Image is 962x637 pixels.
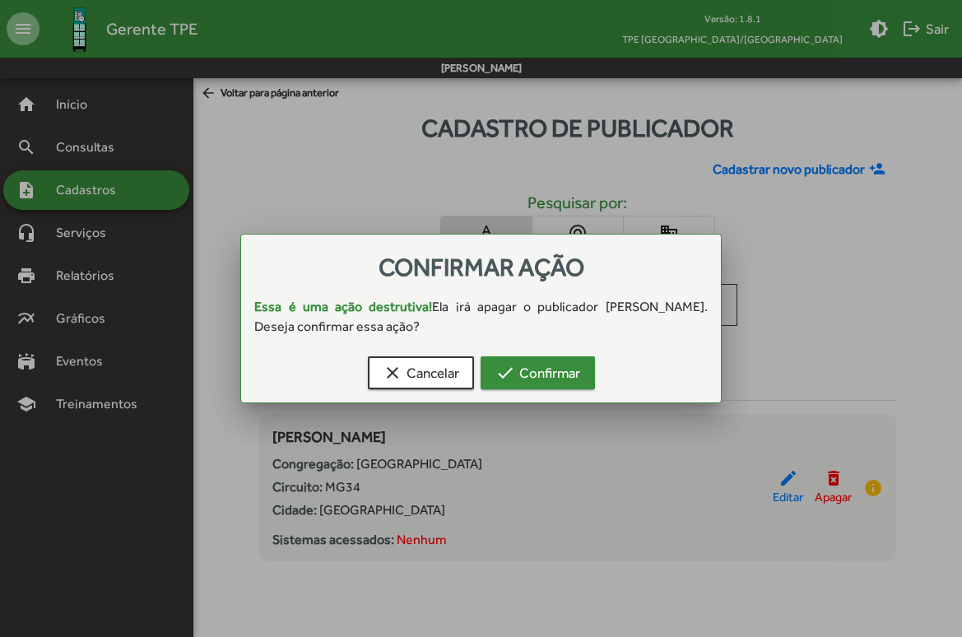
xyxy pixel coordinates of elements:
[379,253,584,281] span: Confirmar ação
[368,356,474,389] button: Cancelar
[383,363,402,383] mat-icon: clear
[241,297,721,337] div: Ela irá apagar o publicador [PERSON_NAME]. Deseja confirmar essa ação?
[481,356,595,389] button: Confirmar
[383,358,459,388] span: Cancelar
[495,358,580,388] span: Confirmar
[254,299,432,314] strong: Essa é uma ação destrutiva!
[495,363,515,383] mat-icon: check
